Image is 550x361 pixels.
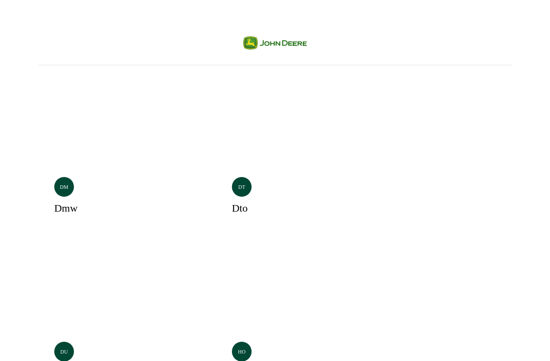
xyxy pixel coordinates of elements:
[232,200,248,216] h3: dto
[39,83,206,237] a: dmdmw
[238,183,245,191] p: dt
[238,348,245,356] p: ho
[54,200,77,216] h3: dmw
[216,83,383,237] a: dtdto
[60,348,68,356] p: du
[60,183,68,191] p: dm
